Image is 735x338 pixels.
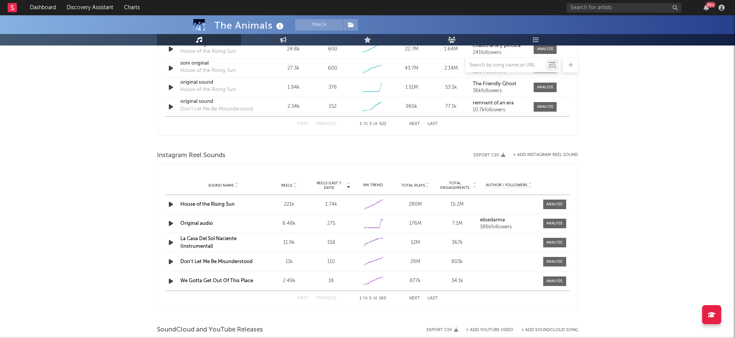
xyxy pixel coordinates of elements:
div: 99 + [706,2,715,8]
div: 376 [328,84,337,91]
div: 6.48k [270,220,308,227]
div: 11k [270,258,308,266]
div: House of the Rising Sun [180,86,236,94]
span: Total Engagements [438,181,472,190]
div: 152 [329,103,336,110]
div: 176M [396,220,434,227]
div: 2.49k [270,277,308,285]
div: 1.74k [312,201,350,208]
a: remnant.of.an.era [473,101,526,106]
div: The Animals [214,19,286,32]
div: 53.5k [433,84,469,91]
input: Search for artists [567,3,681,13]
button: Export CSV [474,153,505,158]
div: 29M [396,258,434,266]
button: + Add YouTube Video [466,328,513,332]
div: 221k [270,201,308,208]
div: 1 5 160 [352,294,394,303]
span: of [373,122,378,126]
div: 12M [396,239,434,247]
div: 1.94k [276,84,311,91]
div: 110 [312,258,350,266]
button: 99+ [704,5,709,11]
div: + Add Instagram Reel Sound [505,153,578,157]
strong: The Friendly Ghost [473,81,516,86]
button: + Add SoundCloud Song [513,328,578,332]
div: 7.1M [438,220,477,227]
button: Last [428,122,438,126]
div: 1.64M [433,45,469,53]
span: Instagram Reel Sounds [157,151,225,160]
div: House of the Rising Sun [180,48,236,55]
strong: remnant.of.an.era [473,101,514,106]
span: to [363,122,368,126]
div: 10.7k followers [473,107,526,113]
div: + Add YouTube Video [458,328,513,332]
button: Previous [316,122,336,126]
div: 158 [312,239,350,247]
div: 34.1k [438,277,477,285]
div: Don't Let Me Be Misunderstood [180,106,253,113]
button: Next [409,296,420,301]
a: original sound [180,79,260,86]
div: 367k [438,239,477,247]
button: Next [409,122,420,126]
span: Reels [281,183,292,188]
a: Don't Let Me Be Misunderstood [180,259,253,264]
a: La Casa Del Sol Naciente (Instrumental) [180,236,237,249]
div: 280M [396,201,434,208]
button: Previous [316,296,336,301]
button: First [297,296,309,301]
div: 965k [394,103,430,110]
div: 1 5 522 [352,120,394,129]
strong: elisedarma [480,218,505,223]
div: 186k followers [480,224,537,230]
span: Sound Name [208,183,234,188]
button: Track [295,19,343,31]
a: elisedarma [480,218,537,223]
div: 36k followers [473,88,526,94]
div: 22.7M [394,45,430,53]
button: Export CSV [426,328,458,332]
div: 2.34k [276,103,311,110]
a: We Gotta Get Out Of This Place [180,278,253,283]
a: The Friendly Ghost [473,81,526,87]
div: 803k [438,258,477,266]
div: 11.9k [270,239,308,247]
span: Reels (last 7 days) [312,181,346,190]
button: + Add SoundCloud Song [521,328,578,332]
div: 15.2M [438,201,477,208]
div: 6M Trend [354,182,392,188]
div: 877k [396,277,434,285]
div: 275 [312,220,350,227]
a: original sound [180,98,260,106]
button: Last [428,296,438,301]
span: Author / Followers [486,183,527,188]
a: chalito arte y pintura [473,43,526,49]
div: 600 [328,45,337,53]
span: of [373,297,377,300]
div: 77.1k [433,103,469,110]
span: SoundCloud and YouTube Releases [157,325,263,335]
div: 24.8k [276,45,311,53]
a: House of the Rising Sun [180,202,235,207]
button: + Add Instagram Reel Sound [513,153,578,157]
div: 18 [312,277,350,285]
strong: chalito arte y pintura [473,43,521,48]
button: First [297,122,309,126]
span: to [363,297,367,300]
input: Search by song name or URL [465,62,546,68]
div: 241 followers [473,50,526,55]
span: Total Plays [401,183,425,188]
a: Original audio [180,221,213,226]
div: 1.51M [394,84,430,91]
